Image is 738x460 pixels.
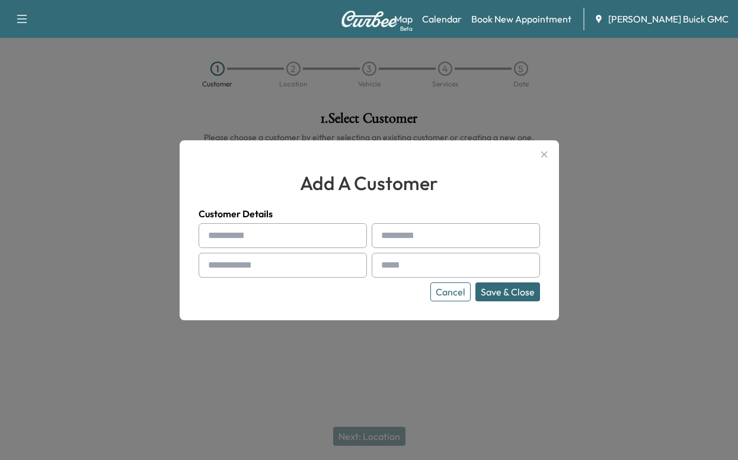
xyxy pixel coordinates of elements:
h4: Customer Details [199,207,540,221]
span: [PERSON_NAME] Buick GMC [608,12,729,26]
a: MapBeta [394,12,413,26]
button: Save & Close [475,282,540,301]
a: Book New Appointment [471,12,571,26]
a: Calendar [422,12,462,26]
h2: add a customer [199,169,540,197]
img: Curbee Logo [341,11,398,27]
button: Cancel [430,282,471,301]
div: Beta [400,24,413,33]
